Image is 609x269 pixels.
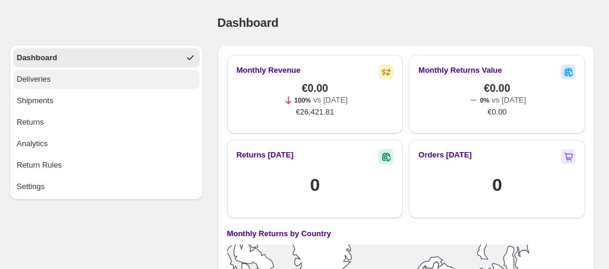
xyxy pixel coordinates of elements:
[17,95,53,107] div: Shipments
[17,73,51,85] div: Deliveries
[17,138,48,150] div: Analytics
[13,70,200,89] button: Deliveries
[237,64,301,76] h2: Monthly Revenue
[492,173,502,197] h1: 0
[237,149,294,161] h2: Returns [DATE]
[17,181,45,193] div: Settings
[227,228,331,240] h4: Monthly Returns by Country
[487,106,507,118] span: €0.00
[17,116,44,128] div: Returns
[296,106,334,118] span: €26,421.81
[302,82,328,94] span: €0.00
[13,156,200,175] button: Return Rules
[13,177,200,196] button: Settings
[492,94,526,106] p: vs [DATE]
[13,134,200,153] button: Analytics
[313,94,348,106] p: vs [DATE]
[484,82,510,94] span: €0.00
[13,91,200,110] button: Shipments
[17,159,62,171] div: Return Rules
[13,48,200,67] button: Dashboard
[294,97,311,104] span: 100%
[310,173,319,197] h1: 0
[13,113,200,132] button: Returns
[218,16,279,29] span: Dashboard
[480,97,489,104] span: 0%
[418,64,502,76] h2: Monthly Returns Value
[418,149,471,161] h2: Orders [DATE]
[17,52,57,64] div: Dashboard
